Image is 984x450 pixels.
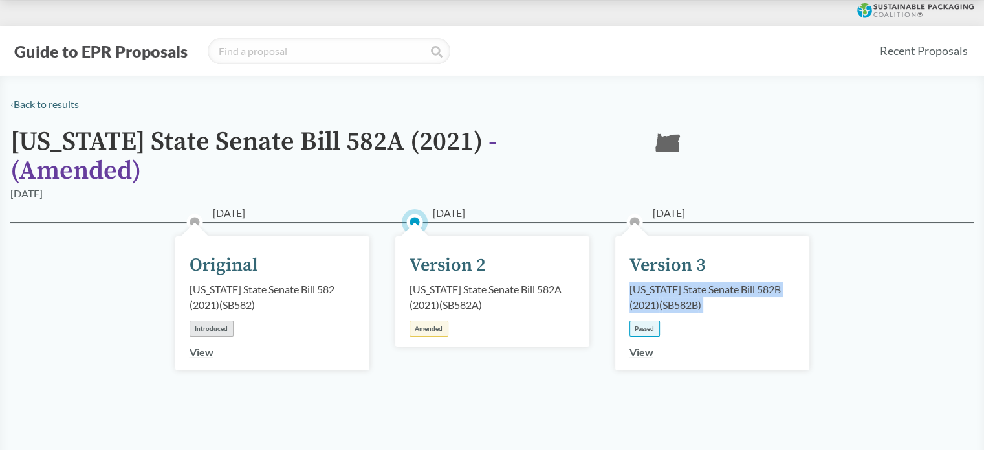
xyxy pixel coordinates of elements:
div: Amended [410,321,448,337]
span: [DATE] [213,205,245,221]
div: Version 3 [629,252,706,279]
h1: [US_STATE] State Senate Bill 582A (2021) [10,128,631,186]
div: Version 2 [410,252,486,279]
div: [US_STATE] State Senate Bill 582 (2021) ( SB582 ) [190,282,355,313]
span: [DATE] [653,205,685,221]
a: View [629,346,653,358]
input: Find a proposal [208,38,450,64]
div: [DATE] [10,186,43,201]
a: ‹Back to results [10,98,79,110]
div: [US_STATE] State Senate Bill 582B (2021) ( SB582B ) [629,282,795,313]
span: - ( Amended ) [10,126,497,187]
div: Passed [629,321,660,337]
span: [DATE] [433,205,465,221]
div: Original [190,252,258,279]
a: View [190,346,213,358]
div: Introduced [190,321,234,337]
button: Guide to EPR Proposals [10,41,191,62]
div: [US_STATE] State Senate Bill 582A (2021) ( SB582A ) [410,282,575,313]
a: Recent Proposals [874,36,974,65]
